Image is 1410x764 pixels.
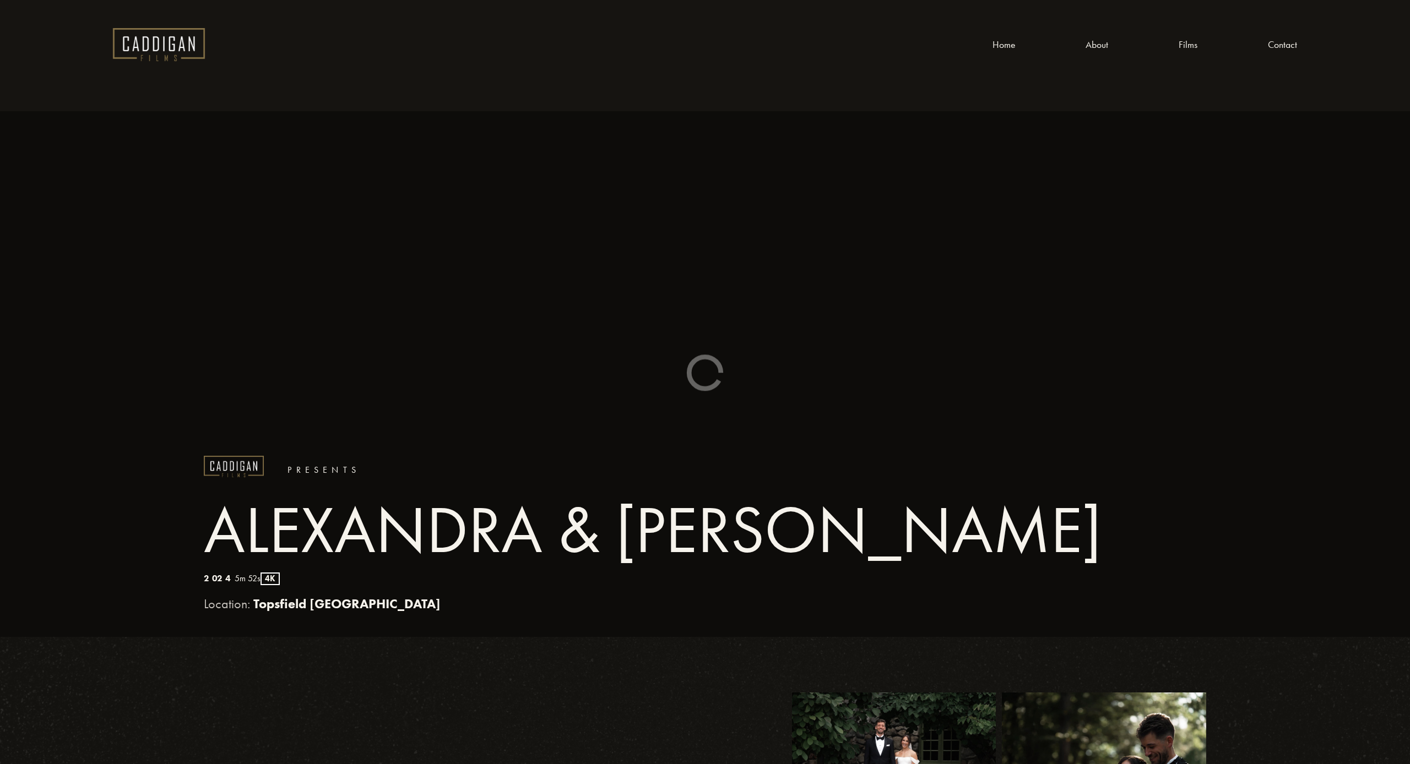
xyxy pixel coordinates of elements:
[204,573,235,583] b: 2024
[204,572,371,585] p: 5m 52s
[288,465,356,475] code: P r e s e n t s
[1086,36,1108,53] a: About
[993,36,1015,53] a: Home
[253,596,441,612] strong: Topsfield [GEOGRAPHIC_DATA]
[1179,36,1197,53] a: Films
[204,596,250,612] span: Location:
[204,491,1102,569] code: Alexandra & [PERSON_NAME]
[261,572,280,585] span: 4K
[113,28,205,61] img: Caddigan Films
[1268,36,1297,53] a: Contact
